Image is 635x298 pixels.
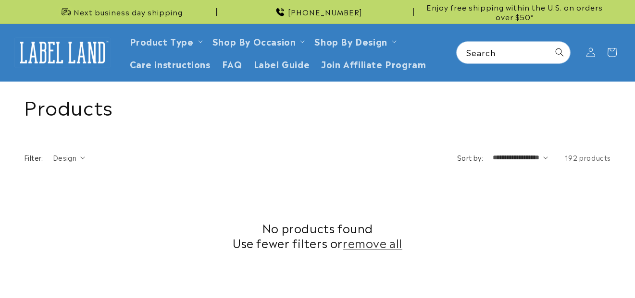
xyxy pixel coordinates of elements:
[549,42,570,63] button: Search
[565,153,611,162] span: 192 products
[343,235,402,250] a: remove all
[24,220,611,250] h2: No products found Use fewer filters or
[457,153,483,162] label: Sort by:
[124,30,207,52] summary: Product Type
[216,52,248,75] a: FAQ
[418,2,611,21] span: Enjoy free shipping within the U.S. on orders over $50*
[124,52,216,75] a: Care instructions
[314,35,387,48] a: Shop By Design
[24,94,611,119] h1: Products
[321,58,426,69] span: Join Affiliate Program
[130,35,194,48] a: Product Type
[130,58,211,69] span: Care instructions
[53,153,85,163] summary: Design (0 selected)
[74,7,183,17] span: Next business day shipping
[212,36,296,47] span: Shop By Occasion
[14,37,111,67] img: Label Land
[315,52,432,75] a: Join Affiliate Program
[11,34,114,71] a: Label Land
[309,30,400,52] summary: Shop By Design
[254,58,310,69] span: Label Guide
[24,153,43,163] h2: Filter:
[433,253,625,288] iframe: Gorgias Floating Chat
[288,7,362,17] span: [PHONE_NUMBER]
[248,52,316,75] a: Label Guide
[207,30,309,52] summary: Shop By Occasion
[222,58,242,69] span: FAQ
[53,153,76,162] span: Design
